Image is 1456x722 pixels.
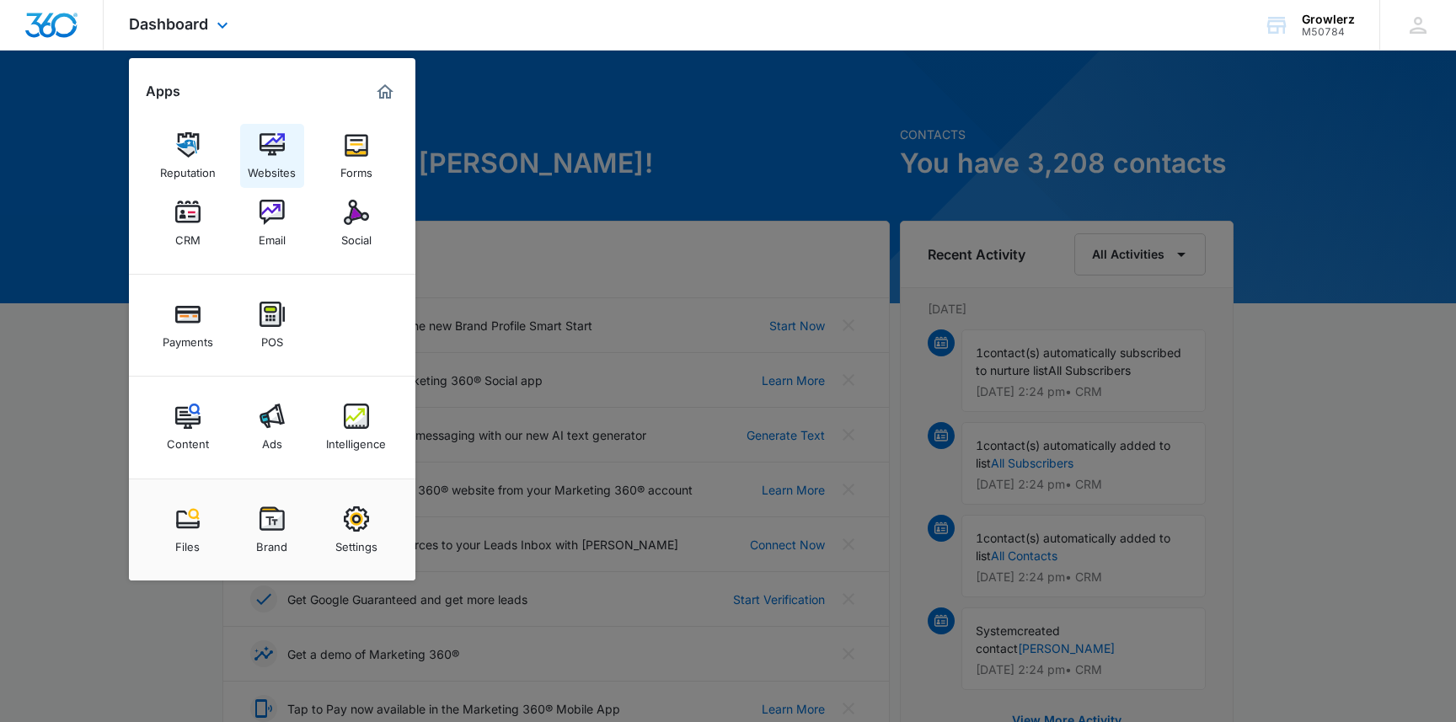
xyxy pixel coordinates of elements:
span: Dashboard [129,15,208,33]
div: Ads [262,429,282,451]
div: Files [175,532,200,554]
div: account name [1302,13,1355,26]
h2: Apps [146,83,180,99]
a: Reputation [156,124,220,188]
a: Payments [156,293,220,357]
div: Social [341,225,372,247]
div: Email [259,225,286,247]
div: Reputation [160,158,216,179]
a: Social [324,191,388,255]
a: Marketing 360® Dashboard [372,78,399,105]
div: Content [167,429,209,451]
div: Payments [163,327,213,349]
div: Websites [248,158,296,179]
div: account id [1302,26,1355,38]
a: Content [156,395,220,459]
div: Brand [256,532,287,554]
div: Settings [335,532,377,554]
a: Brand [240,498,304,562]
a: Email [240,191,304,255]
a: POS [240,293,304,357]
a: Files [156,498,220,562]
div: POS [261,327,283,349]
div: Forms [340,158,372,179]
a: Websites [240,124,304,188]
a: Intelligence [324,395,388,459]
a: Forms [324,124,388,188]
a: CRM [156,191,220,255]
a: Settings [324,498,388,562]
div: CRM [175,225,201,247]
a: Ads [240,395,304,459]
div: Intelligence [326,429,386,451]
